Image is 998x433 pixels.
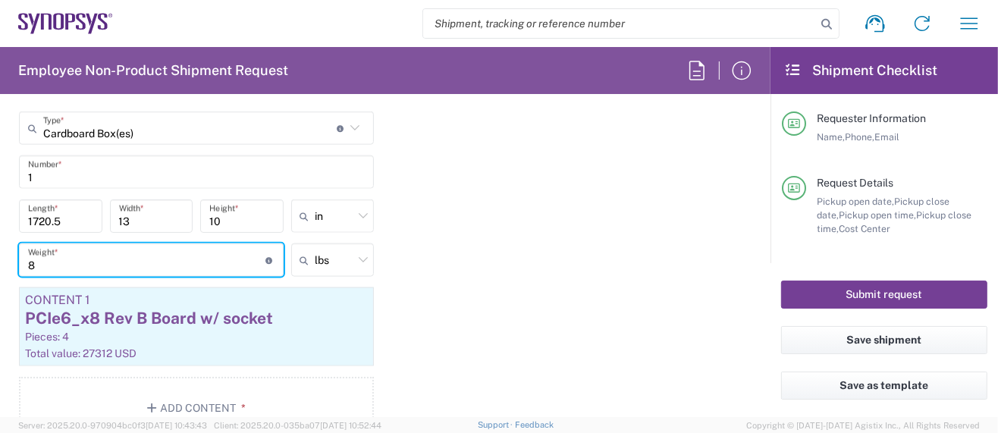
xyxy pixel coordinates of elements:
[478,420,516,429] a: Support
[146,421,207,430] span: [DATE] 10:43:43
[874,131,899,143] span: Email
[845,131,874,143] span: Phone,
[817,131,845,143] span: Name,
[817,196,894,207] span: Pickup open date,
[746,419,980,432] span: Copyright © [DATE]-[DATE] Agistix Inc., All Rights Reserved
[515,420,554,429] a: Feedback
[781,372,987,400] button: Save as template
[214,421,381,430] span: Client: 2025.20.0-035ba07
[25,293,368,307] div: Content 1
[781,326,987,354] button: Save shipment
[25,347,368,360] div: Total value: 27312 USD
[784,61,937,80] h2: Shipment Checklist
[839,209,916,221] span: Pickup open time,
[839,223,890,234] span: Cost Center
[25,330,368,344] div: Pieces: 4
[817,177,893,189] span: Request Details
[25,307,368,330] div: PCIe6_x8 Rev B Board w/ socket
[18,61,288,80] h2: Employee Non-Product Shipment Request
[18,421,207,430] span: Server: 2025.20.0-970904bc0f3
[320,421,381,430] span: [DATE] 10:52:44
[817,112,926,124] span: Requester Information
[423,9,816,38] input: Shipment, tracking or reference number
[781,281,987,309] button: Submit request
